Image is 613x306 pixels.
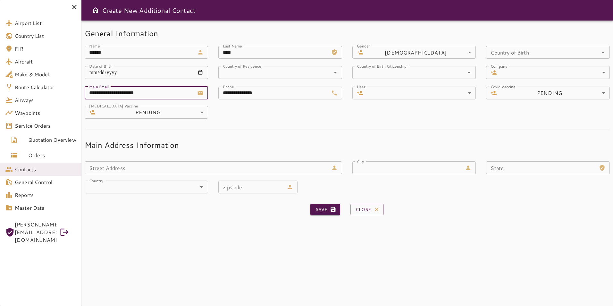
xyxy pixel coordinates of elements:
span: [PERSON_NAME][EMAIL_ADDRESS][DOMAIN_NAME] [15,221,56,244]
span: Quotation Overview [28,136,76,144]
span: FIR [15,45,76,53]
label: Last Name [223,43,242,48]
h5: General Information [85,28,610,38]
div: PENDING [98,106,208,119]
div: PENDING [500,87,610,99]
div: [DEMOGRAPHIC_DATA] [366,46,476,59]
button: Open drawer [89,4,102,17]
label: Country of Residence [223,63,261,69]
button: Open [197,183,206,191]
span: General Control [15,178,76,186]
span: Make & Model [15,71,76,78]
div: ​ [500,66,610,79]
label: [MEDICAL_DATA] Vaccine [89,103,138,108]
span: Reports [15,191,76,199]
button: Open [331,68,340,77]
span: Airways [15,96,76,104]
span: Aircraft [15,58,76,65]
button: Open [599,48,608,57]
label: Country [89,178,103,183]
label: Country of Birth Citizenship [357,63,407,69]
button: Open [465,68,474,77]
label: Main Email [89,84,109,89]
label: Phone [223,84,234,89]
label: Covid Vaccine [491,84,516,89]
span: Master Data [15,204,76,212]
h5: Main Address Information [85,140,610,150]
label: Name [89,43,100,48]
span: Airport List [15,19,76,27]
label: Date of Birth [89,63,113,69]
span: Route Calculator [15,83,76,91]
span: Orders [28,151,76,159]
button: Close [350,204,384,216]
label: Gender [357,43,370,48]
button: Save [310,204,340,216]
span: Country List [15,32,76,40]
span: Contacts [15,166,76,173]
h6: Create New Additional Contact [102,5,196,15]
label: User [357,84,365,89]
label: Company [491,63,507,69]
span: Waypoints [15,109,76,117]
label: City [357,158,364,164]
div: ​ [366,87,476,99]
span: Service Orders [15,122,76,130]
